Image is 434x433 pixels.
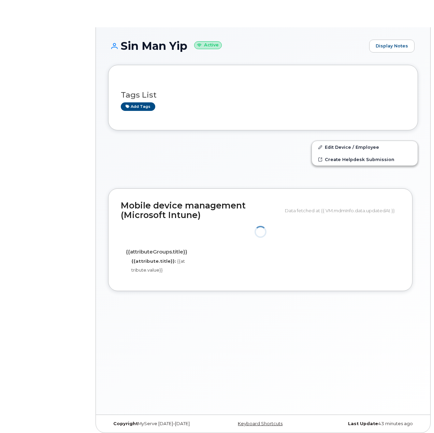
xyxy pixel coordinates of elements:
div: 43 minutes ago [315,421,418,427]
a: Add tags [121,102,155,111]
strong: Last Update [348,421,378,426]
a: Edit Device / Employee [312,141,418,153]
div: Data fetched at {{ VM.mdmInfo.data.updatedAt }} [285,204,400,217]
small: Active [194,41,222,49]
h1: Sin Man Yip [108,40,366,52]
label: {{attribute.title}}: [131,258,176,264]
h3: Tags List [121,91,405,99]
strong: Copyright [113,421,138,426]
div: MyServe [DATE]–[DATE] [108,421,212,427]
a: Display Notes [369,40,415,53]
h4: {{attributeGroups.title}} [126,249,186,255]
h2: Mobile device management (Microsoft Intune) [121,201,280,220]
a: Create Helpdesk Submission [312,153,418,165]
a: Keyboard Shortcuts [238,421,283,426]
